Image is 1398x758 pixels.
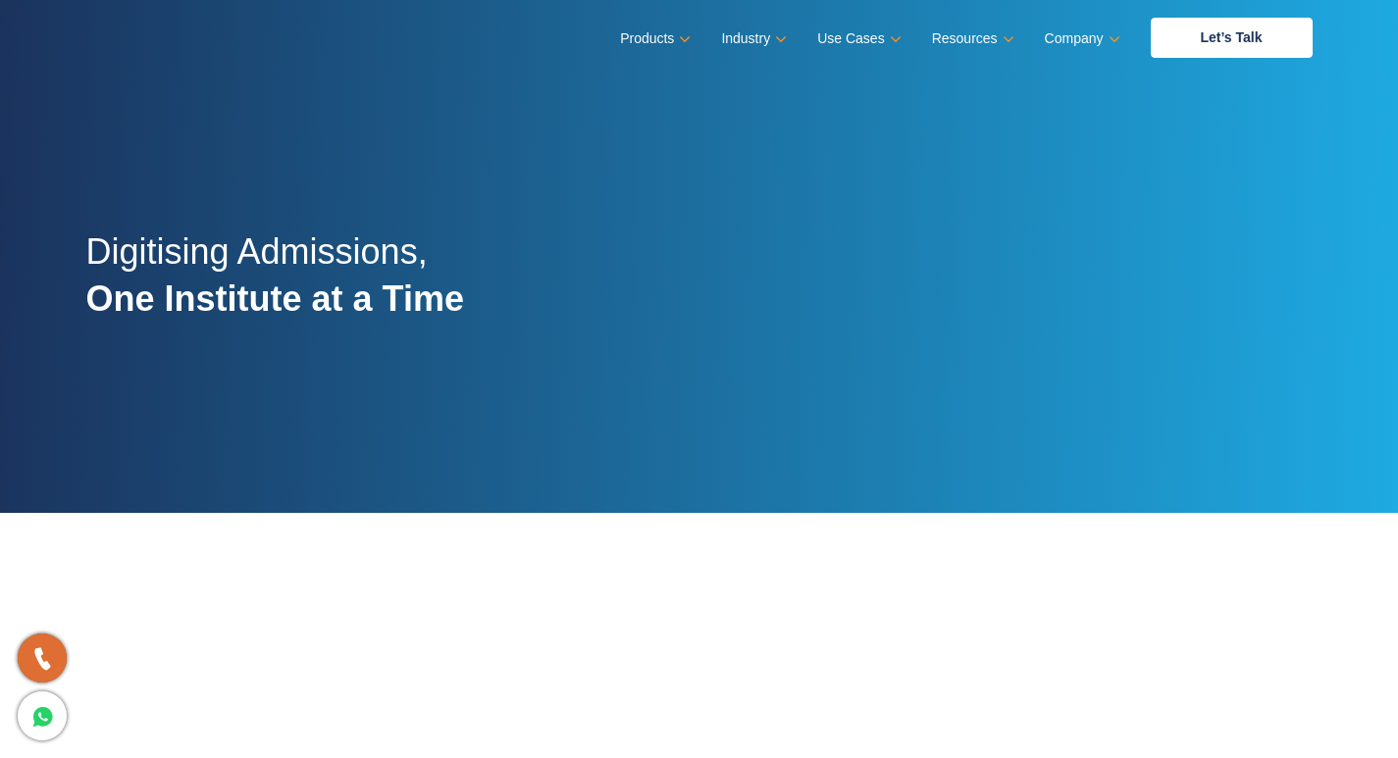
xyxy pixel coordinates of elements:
strong: One Institute at a Time [86,278,464,319]
a: Company [1045,25,1116,53]
a: Industry [721,25,783,53]
a: Products [620,25,687,53]
a: Resources [932,25,1010,53]
h2: Digitising Admissions, [86,228,464,344]
a: Use Cases [817,25,897,53]
a: Let’s Talk [1151,18,1313,58]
